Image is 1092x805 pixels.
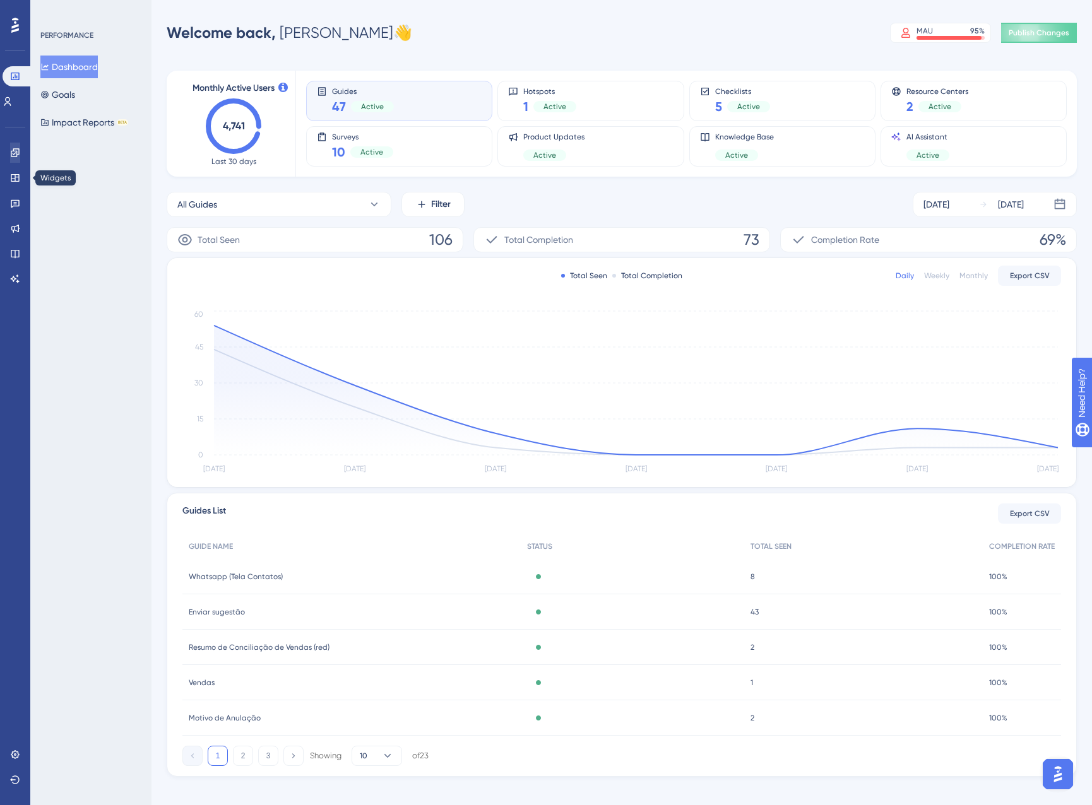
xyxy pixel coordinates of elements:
div: PERFORMANCE [40,30,93,40]
span: Resumo de Conciliação de Vendas (red) [189,642,329,652]
span: Filter [431,197,451,212]
div: BETA [117,119,128,126]
tspan: [DATE] [203,464,225,473]
span: Active [929,102,951,112]
span: All Guides [177,197,217,212]
span: TOTAL SEEN [751,541,792,551]
span: STATUS [527,541,552,551]
span: Publish Changes [1009,28,1069,38]
span: 47 [332,98,346,115]
span: Vendas [189,678,215,688]
span: Welcome back, [167,23,276,42]
span: Resource Centers [906,86,968,95]
span: 73 [744,230,759,250]
span: GUIDE NAME [189,541,233,551]
span: Checklists [715,86,770,95]
div: [DATE] [998,197,1024,212]
div: [PERSON_NAME] 👋 [167,23,412,43]
span: 43 [751,607,759,617]
div: MAU [917,26,933,36]
button: 2 [233,746,253,766]
span: Hotspots [523,86,576,95]
span: Export CSV [1010,508,1050,519]
button: Goals [40,83,75,106]
div: Total Completion [612,271,682,281]
div: Total Seen [561,271,607,281]
button: Impact ReportsBETA [40,111,128,134]
button: Export CSV [998,266,1061,286]
span: AI Assistant [906,132,949,142]
tspan: [DATE] [344,464,365,473]
span: Active [725,150,748,160]
span: Knowledge Base [715,132,774,142]
span: Surveys [332,132,393,141]
tspan: 0 [198,450,203,459]
span: 10 [360,751,367,761]
span: 1 [523,98,528,115]
div: Daily [896,271,914,281]
span: Total Completion [504,232,573,247]
span: Enviar sugestão [189,607,245,617]
span: 5 [715,98,722,115]
span: Active [360,147,383,157]
div: of 23 [412,750,429,761]
span: Whatsapp (Tela Contatos) [189,572,283,582]
button: 1 [208,746,228,766]
span: 2 [751,713,754,723]
span: 106 [429,230,453,250]
div: 95 % [970,26,985,36]
span: 10 [332,143,345,161]
tspan: [DATE] [766,464,787,473]
span: Active [737,102,760,112]
text: 4,741 [223,120,245,132]
span: Total Seen [198,232,240,247]
tspan: [DATE] [906,464,928,473]
button: 3 [258,746,278,766]
div: Weekly [924,271,949,281]
span: Completion Rate [811,232,879,247]
span: Last 30 days [211,156,256,167]
span: 100% [989,642,1007,652]
span: Monthly Active Users [193,81,275,96]
tspan: [DATE] [626,464,647,473]
span: Active [543,102,566,112]
button: Filter [401,192,465,217]
span: Active [533,150,556,160]
div: Showing [310,750,341,761]
span: Active [917,150,939,160]
button: Publish Changes [1001,23,1077,43]
span: Motivo de Anulação [189,713,261,723]
button: All Guides [167,192,391,217]
tspan: 60 [194,310,203,319]
span: Need Help? [30,3,79,18]
span: 69% [1040,230,1066,250]
span: 100% [989,572,1007,582]
span: 2 [751,642,754,652]
tspan: 45 [195,343,203,351]
button: Export CSV [998,503,1061,524]
span: 1 [751,678,753,688]
span: COMPLETION RATE [989,541,1055,551]
button: Dashboard [40,56,98,78]
span: 2 [906,98,913,115]
span: 8 [751,572,755,582]
span: Guides List [182,503,226,524]
span: Active [361,102,384,112]
div: Monthly [959,271,988,281]
span: 100% [989,713,1007,723]
tspan: [DATE] [1037,464,1059,473]
span: Export CSV [1010,271,1050,281]
span: 100% [989,607,1007,617]
div: [DATE] [923,197,949,212]
span: Guides [332,86,394,95]
span: Product Updates [523,132,585,142]
tspan: 30 [194,379,203,387]
tspan: 15 [197,414,203,423]
button: 10 [352,746,402,766]
span: 100% [989,678,1007,688]
tspan: [DATE] [485,464,506,473]
iframe: UserGuiding AI Assistant Launcher [1039,755,1077,793]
